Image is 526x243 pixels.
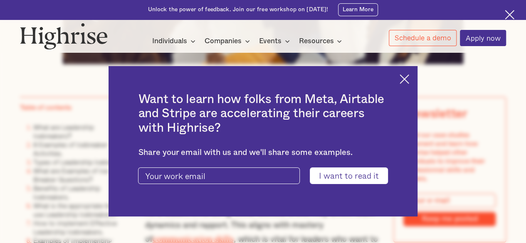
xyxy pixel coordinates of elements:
[152,36,198,46] div: Individuals
[138,167,388,184] form: current-ascender-blog-article-modal-form
[310,167,388,184] input: I want to read it
[205,36,252,46] div: Companies
[400,74,409,84] img: Cross icon
[205,36,242,46] div: Companies
[389,30,457,46] a: Schedule a demo
[138,92,388,135] h2: Want to learn how folks from Meta, Airtable and Stripe are accelerating their careers with Highrise?
[138,148,388,157] div: Share your email with us and we'll share some examples.
[148,6,328,14] div: Unlock the power of feedback. Join our free workshop on [DATE]!
[20,23,108,49] img: Highrise logo
[338,3,378,16] a: Learn More
[460,30,506,46] a: Apply now
[505,10,514,20] img: Cross icon
[259,36,292,46] div: Events
[138,167,299,184] input: Your work email
[299,36,333,46] div: Resources
[259,36,282,46] div: Events
[299,36,344,46] div: Resources
[152,36,187,46] div: Individuals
